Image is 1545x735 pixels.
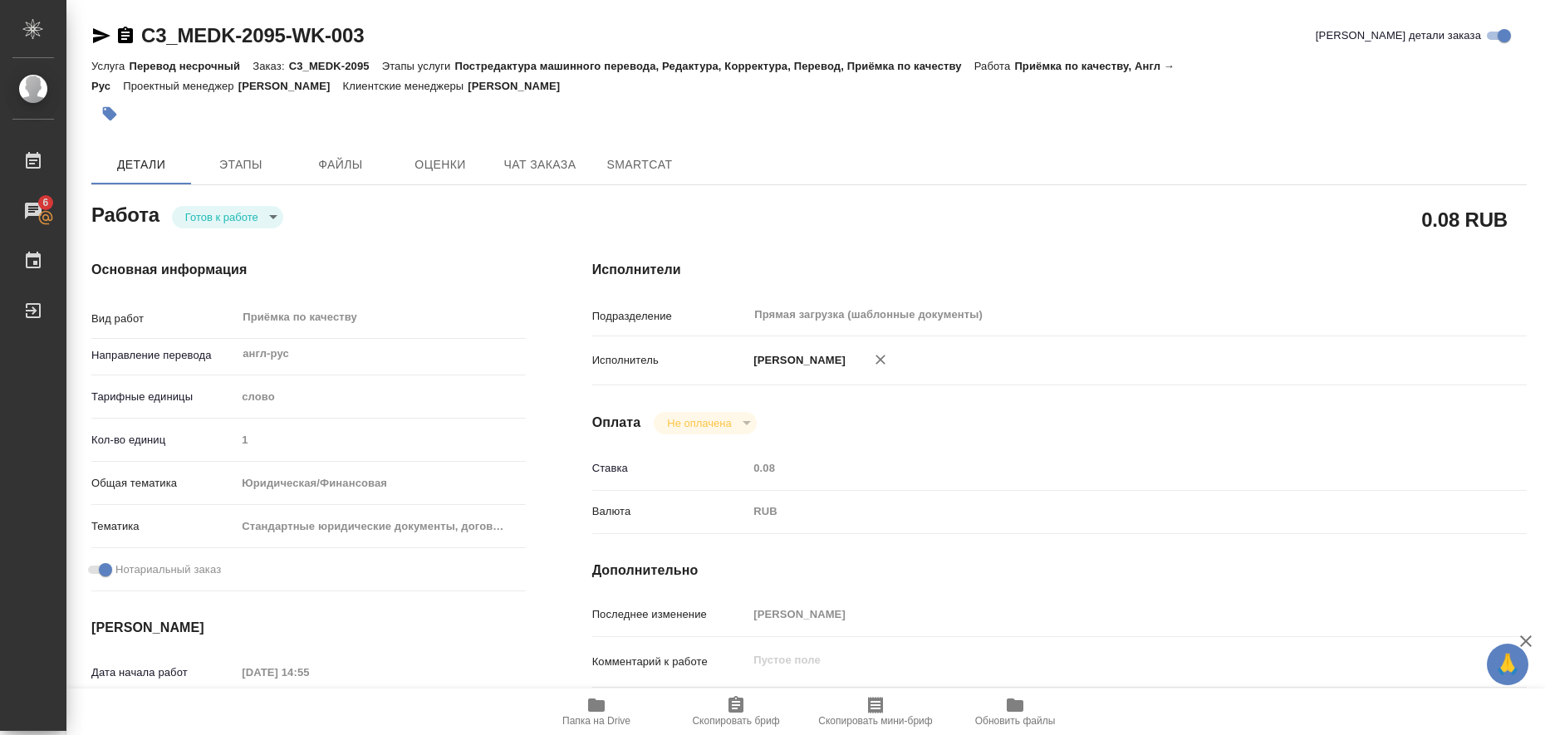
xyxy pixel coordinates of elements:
[592,606,748,623] p: Последнее изменение
[592,654,748,670] p: Комментарий к работе
[238,80,343,92] p: [PERSON_NAME]
[975,715,1056,727] span: Обновить файлы
[468,80,572,92] p: [PERSON_NAME]
[527,688,666,735] button: Папка на Drive
[91,96,128,132] button: Добавить тэг
[236,428,525,452] input: Пустое поле
[91,518,236,535] p: Тематика
[91,389,236,405] p: Тарифные единицы
[600,154,679,175] span: SmartCat
[748,602,1449,626] input: Пустое поле
[236,383,525,411] div: слово
[654,412,756,434] div: Готов к работе
[91,432,236,448] p: Кол-во единиц
[172,206,283,228] div: Готов к работе
[91,311,236,327] p: Вид работ
[91,60,129,72] p: Услуга
[592,352,748,369] p: Исполнитель
[806,688,945,735] button: Скопировать мини-бриф
[91,475,236,492] p: Общая тематика
[301,154,380,175] span: Файлы
[500,154,580,175] span: Чат заказа
[289,60,382,72] p: C3_MEDK-2095
[91,198,159,228] h2: Работа
[201,154,281,175] span: Этапы
[592,460,748,477] p: Ставка
[91,664,236,681] p: Дата начала работ
[1487,644,1528,685] button: 🙏
[1421,205,1508,233] h2: 0.08 RUB
[253,60,288,72] p: Заказ:
[32,194,58,211] span: 6
[592,561,1527,581] h4: Дополнительно
[101,154,181,175] span: Детали
[945,688,1085,735] button: Обновить файлы
[382,60,455,72] p: Этапы услуги
[748,456,1449,480] input: Пустое поле
[4,190,62,232] a: 6
[123,80,238,92] p: Проектный менеджер
[454,60,974,72] p: Постредактура машинного перевода, Редактура, Корректура, Перевод, Приёмка по качеству
[91,347,236,364] p: Направление перевода
[91,26,111,46] button: Скопировать ссылку для ЯМессенджера
[141,24,364,47] a: C3_MEDK-2095-WK-003
[592,260,1527,280] h4: Исполнители
[1316,27,1481,44] span: [PERSON_NAME] детали заказа
[1493,647,1522,682] span: 🙏
[748,352,846,369] p: [PERSON_NAME]
[115,561,221,578] span: Нотариальный заказ
[343,80,468,92] p: Клиентские менеджеры
[862,341,899,378] button: Удалить исполнителя
[562,715,630,727] span: Папка на Drive
[748,497,1449,526] div: RUB
[692,715,779,727] span: Скопировать бриф
[974,60,1015,72] p: Работа
[91,260,526,280] h4: Основная информация
[236,660,381,684] input: Пустое поле
[666,688,806,735] button: Скопировать бриф
[129,60,253,72] p: Перевод несрочный
[236,469,525,497] div: Юридическая/Финансовая
[91,618,526,638] h4: [PERSON_NAME]
[236,512,525,541] div: Стандартные юридические документы, договоры, уставы
[592,503,748,520] p: Валюта
[115,26,135,46] button: Скопировать ссылку
[592,308,748,325] p: Подразделение
[180,210,263,224] button: Готов к работе
[592,413,641,433] h4: Оплата
[662,416,736,430] button: Не оплачена
[818,715,932,727] span: Скопировать мини-бриф
[400,154,480,175] span: Оценки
